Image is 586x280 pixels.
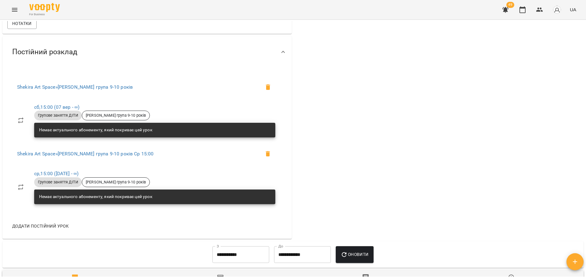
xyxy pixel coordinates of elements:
span: [PERSON_NAME] група 9-10 років [82,179,150,185]
button: Нотатки [7,18,37,29]
div: Немає актуального абонементу, який покриває цей урок [39,125,152,136]
span: Постійний розклад [12,47,77,57]
span: [PERSON_NAME] група 9-10 років [82,113,150,118]
img: avatar_s.png [553,5,561,14]
div: [PERSON_NAME] група 9-10 років [82,177,150,187]
a: сб,15:00 (07 вер - ∞) [34,104,79,110]
span: For Business [29,12,60,16]
div: Немає актуального абонементу, який покриває цей урок [39,191,152,202]
img: Voopty Logo [29,3,60,12]
span: Додати постійний урок [12,222,69,230]
a: ср,15:00 ([DATE] - ∞) [34,171,78,176]
button: Оновити [336,246,373,263]
a: Shekira Art Space»[PERSON_NAME] група 9-10 років [17,84,133,90]
div: [PERSON_NAME] група 9-10 років [82,111,150,120]
span: Оновити [341,251,368,258]
span: 49 [506,2,514,8]
span: Групове заняття ДІТИ [34,113,82,118]
span: Групове заняття ДІТИ [34,179,82,185]
button: Додати постійний урок [10,221,71,232]
button: Menu [7,2,22,17]
span: Видалити клієнта з групи Віта група 9-10 років для курсу Віта група 9-10 років Ср 15:00? [261,147,275,161]
span: Нотатки [12,20,32,27]
a: Shekira Art Space»[PERSON_NAME] група 9-10 років Ср 15:00 [17,151,154,157]
button: UA [567,4,579,15]
div: Постійний розклад [2,36,292,68]
span: UA [570,6,576,13]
